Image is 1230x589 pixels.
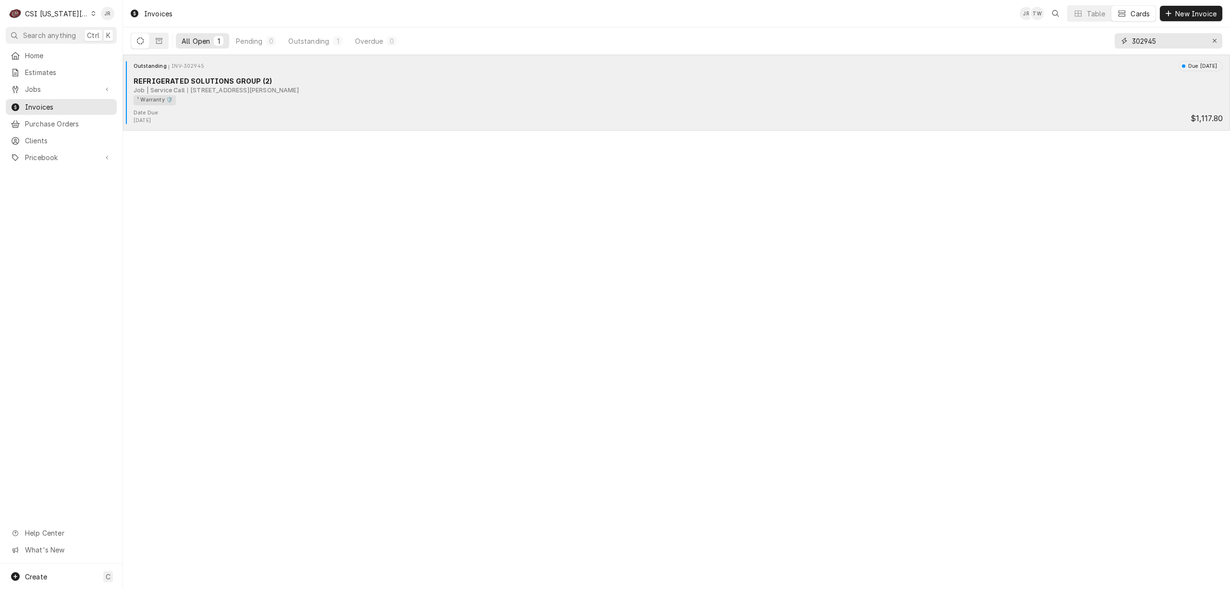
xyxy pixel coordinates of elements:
[25,9,88,19] div: CSI [US_STATE][GEOGRAPHIC_DATA].
[9,7,22,20] div: CSI Kansas City.'s Avatar
[6,116,117,132] a: Purchase Orders
[1131,9,1150,19] div: Cards
[106,572,111,582] span: C
[134,76,1223,86] div: Object Title
[87,30,99,40] span: Ctrl
[106,30,111,40] span: K
[6,99,117,115] a: Invoices
[1191,113,1223,125] div: Card Footer Primary Content
[1132,33,1204,49] input: Keyword search
[9,7,22,20] div: C
[182,36,210,46] div: All Open
[1031,7,1044,20] div: TW
[288,36,329,46] div: Outstanding
[6,150,117,165] a: Go to Pricebook
[1185,63,1218,70] div: Due [DATE]
[335,36,341,46] div: 1
[127,76,1226,105] div: Card Body
[101,7,114,20] div: Jessica Rentfro's Avatar
[25,102,112,112] span: Invoices
[1031,7,1044,20] div: Tori Warrick's Avatar
[134,117,159,125] div: Object Extra Context Footer Value
[1176,61,1223,71] div: Card Header Secondary Content
[1207,33,1222,49] button: Erase input
[6,27,117,44] button: Search anythingCtrlK
[1179,61,1223,71] div: Object Status
[25,152,98,163] span: Pricebook
[134,86,184,95] div: Object Subtext Primary
[6,48,117,63] a: Home
[25,50,112,61] span: Home
[134,86,1223,95] div: Object Subtext
[134,117,151,124] span: [DATE]
[127,61,1226,71] div: Card Header
[236,36,262,46] div: Pending
[134,109,159,125] div: Card Footer Extra Context
[187,86,299,95] div: Object Subtext Secondary
[1087,9,1106,19] div: Table
[1020,7,1033,20] div: Jessica Rentfro's Avatar
[134,61,204,71] div: Card Header Primary Content
[1048,6,1063,21] button: Open search
[6,64,117,80] a: Estimates
[25,528,111,538] span: Help Center
[101,7,114,20] div: JR
[6,525,117,541] a: Go to Help Center
[25,545,111,555] span: What's New
[1160,6,1222,21] button: New Invoice
[6,133,117,149] a: Clients
[389,36,394,46] div: 0
[172,63,204,70] div: Object ID
[25,119,112,129] span: Purchase Orders
[134,63,169,70] div: Object State
[355,36,383,46] div: Overdue
[6,542,117,558] a: Go to What's New
[25,84,98,94] span: Jobs
[1020,7,1033,20] div: JR
[23,30,76,40] span: Search anything
[134,109,159,117] div: Object Extra Context Footer Label
[134,95,176,105] div: ¹ Warranty 🛡️
[25,136,112,146] span: Clients
[25,573,47,581] span: Create
[25,67,112,77] span: Estimates
[134,95,1219,105] div: Object Tag List
[6,81,117,97] a: Go to Jobs
[216,36,221,46] div: 1
[127,109,1226,125] div: Card Footer
[123,55,1230,131] div: Invoice Card: INV-302945
[268,36,274,46] div: 0
[1173,9,1218,19] span: New Invoice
